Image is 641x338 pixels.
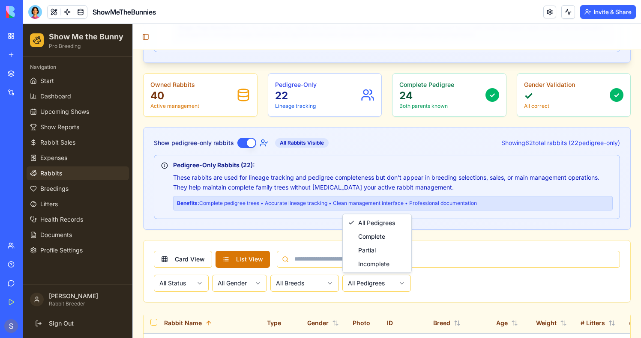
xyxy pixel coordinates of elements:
[335,222,353,231] span: Partial
[580,5,636,19] button: Invite & Share
[4,319,18,333] img: ACg8ocJg4p_dPqjhSL03u1SIVTGQdpy5AIiJU7nt3TQW-L-gyDNKzg=s96-c
[335,195,372,203] span: All Pedigrees
[335,236,366,244] span: Incomplete
[335,208,362,217] span: Complete
[93,7,156,17] span: ShowMeTheBunnies
[6,6,59,18] img: logo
